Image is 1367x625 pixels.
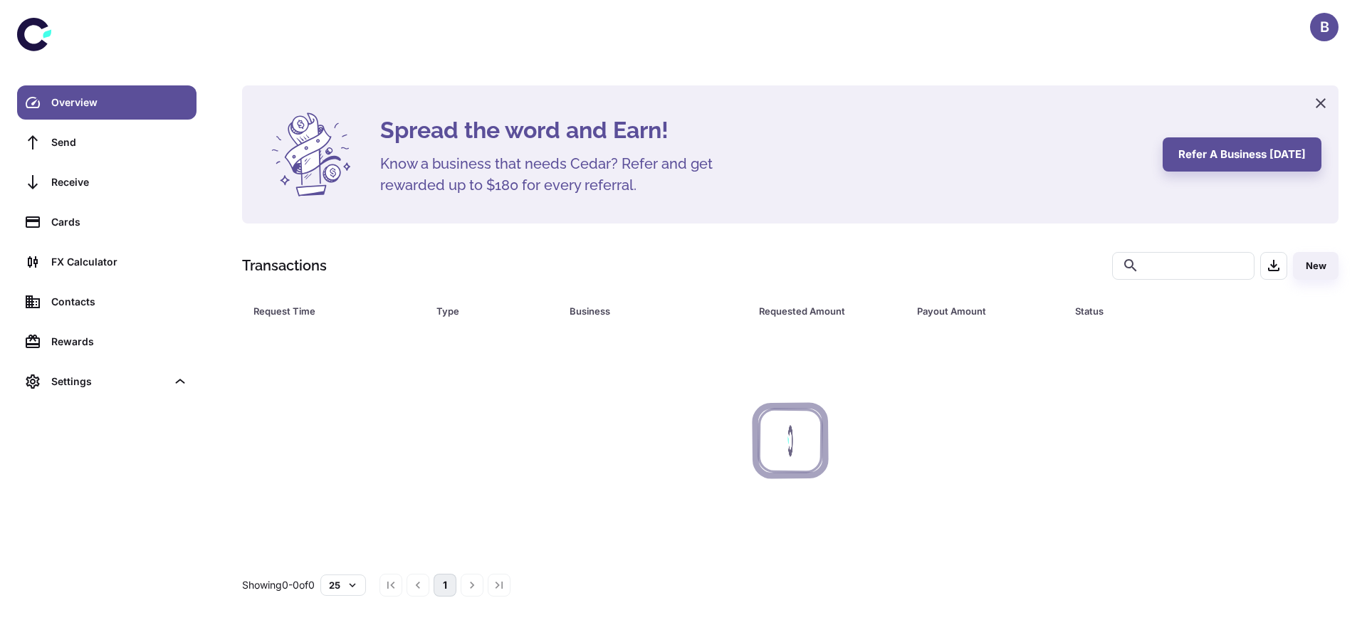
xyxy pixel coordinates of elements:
div: FX Calculator [51,254,188,270]
h4: Spread the word and Earn! [380,113,1146,147]
span: Requested Amount [759,301,900,321]
button: New [1293,252,1339,280]
a: Overview [17,85,197,120]
a: Cards [17,205,197,239]
div: Request Time [253,301,401,321]
div: Cards [51,214,188,230]
p: Showing 0-0 of 0 [242,577,315,593]
h5: Know a business that needs Cedar? Refer and get rewarded up to $180 for every referral. [380,153,736,196]
div: Send [51,135,188,150]
button: Refer a business [DATE] [1163,137,1321,172]
span: Request Time [253,301,419,321]
button: 25 [320,574,366,596]
div: Settings [17,364,197,399]
div: Type [436,301,533,321]
div: Payout Amount [917,301,1039,321]
div: Settings [51,374,167,389]
h1: Transactions [242,255,327,276]
a: Rewards [17,325,197,359]
span: Type [436,301,552,321]
div: Requested Amount [759,301,881,321]
span: Status [1075,301,1279,321]
div: Receive [51,174,188,190]
nav: pagination navigation [377,574,513,597]
a: Contacts [17,285,197,319]
div: Overview [51,95,188,110]
div: Rewards [51,334,188,350]
button: page 1 [434,574,456,597]
div: Status [1075,301,1261,321]
div: Contacts [51,294,188,310]
a: Receive [17,165,197,199]
button: B [1310,13,1339,41]
span: Payout Amount [917,301,1058,321]
a: Send [17,125,197,159]
a: FX Calculator [17,245,197,279]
